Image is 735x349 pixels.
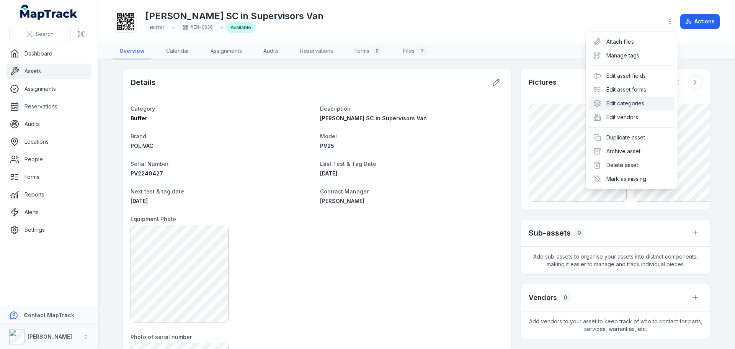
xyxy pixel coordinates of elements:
[589,83,675,97] div: Edit asset forms
[589,144,675,158] div: Archive asset
[589,97,675,110] div: Edit categories
[589,35,675,49] div: Attach files
[589,69,675,83] div: Edit asset fields
[589,158,675,172] div: Delete asset
[589,131,675,144] div: Duplicate asset
[589,49,675,62] div: Manage tags
[589,110,675,124] div: Edit vendors
[589,172,675,186] div: Mark as missing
